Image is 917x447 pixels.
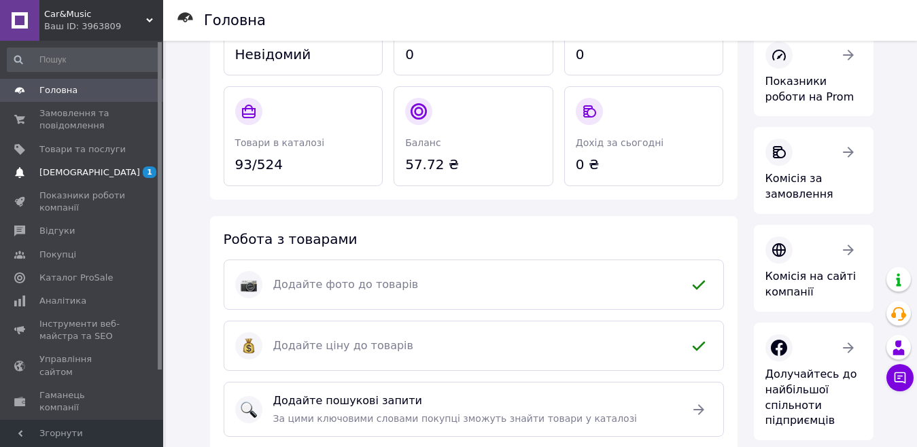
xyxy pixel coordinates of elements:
[765,75,854,103] span: Показники роботи на Prom
[39,295,86,307] span: Аналітика
[39,389,126,414] span: Гаманець компанії
[39,225,75,237] span: Відгуки
[273,277,674,293] span: Додайте фото до товарів
[7,48,160,72] input: Пошук
[765,270,857,298] span: Комісія на сайті компанії
[224,321,724,371] a: :moneybag:Додайте ціну до товарів
[405,137,441,148] span: Баланс
[143,166,156,178] span: 1
[44,8,146,20] span: Car&Music
[39,84,77,96] span: Головна
[204,12,266,29] h1: Головна
[273,413,638,424] span: За цими ключовими словами покупці зможуть знайти товари у каталозі
[235,45,372,65] span: Невідомий
[576,137,663,148] span: Дохід за сьогодні
[765,172,833,200] span: Комісія за замовлення
[273,338,674,354] span: Додайте ціну до товарів
[235,155,372,175] span: 93/524
[44,20,163,33] div: Ваш ID: 3963809
[405,155,542,175] span: 57.72 ₴
[576,155,712,175] span: 0 ₴
[224,382,724,437] a: :mag:Додайте пошукові запитиЗа цими ключовими словами покупці зможуть знайти товари у каталозі
[754,30,873,117] a: Показники роботи на Prom
[886,364,914,391] button: Чат з покупцем
[39,143,126,156] span: Товари та послуги
[241,401,257,418] img: :mag:
[754,323,873,440] a: Долучайтесь до найбільшої спільноти підприємців
[39,272,113,284] span: Каталог ProSale
[39,318,126,342] span: Інструменти веб-майстра та SEO
[224,260,724,310] a: :camera:Додайте фото до товарів
[273,393,674,409] span: Додайте пошукові запити
[754,127,873,214] a: Комісія за замовлення
[405,45,542,65] span: 0
[235,137,325,148] span: Товари в каталозі
[39,107,126,132] span: Замовлення та повідомлення
[241,338,257,354] img: :moneybag:
[39,249,76,261] span: Покупці
[39,190,126,214] span: Показники роботи компанії
[754,225,873,312] a: Комісія на сайті компанії
[224,231,358,247] span: Робота з товарами
[39,166,140,179] span: [DEMOGRAPHIC_DATA]
[241,276,257,293] img: :camera:
[765,368,857,427] span: Долучайтесь до найбільшої спільноти підприємців
[576,45,712,65] span: 0
[39,353,126,378] span: Управління сайтом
